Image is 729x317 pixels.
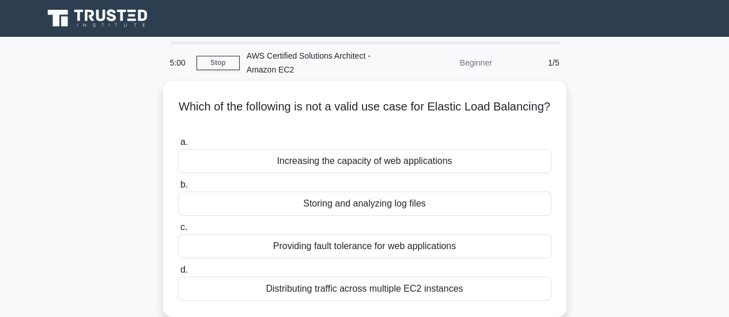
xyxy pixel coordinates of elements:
[197,56,240,70] a: Stop
[180,265,188,274] span: d.
[178,192,552,216] div: Storing and analyzing log files
[178,277,552,301] div: Distributing traffic across multiple EC2 instances
[178,234,552,258] div: Providing fault tolerance for web applications
[240,44,398,81] div: AWS Certified Solutions Architect - Amazon EC2
[180,137,188,147] span: a.
[180,179,188,189] span: b.
[177,100,553,128] h5: Which of the following is not a valid use case for Elastic Load Balancing?
[163,51,197,74] div: 5:00
[499,51,566,74] div: 1/5
[398,51,499,74] div: Beginner
[180,222,187,232] span: c.
[178,149,552,173] div: Increasing the capacity of web applications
